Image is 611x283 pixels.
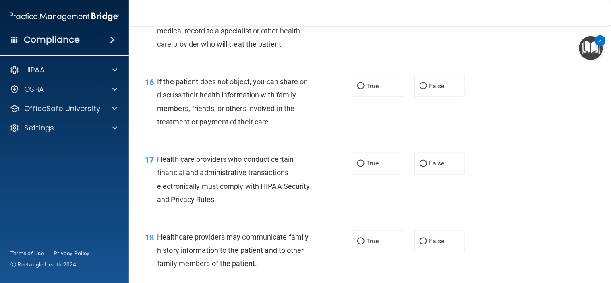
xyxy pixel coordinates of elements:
a: Settings [10,123,117,133]
input: True [357,239,365,245]
span: True [367,160,379,167]
p: OSHA [24,85,44,94]
span: Ⓒ Rectangle Health 2024 [10,260,77,269]
input: False [420,239,427,245]
span: 17 [145,155,154,165]
input: False [420,161,427,167]
div: 2 [599,41,602,51]
a: OSHA [10,85,117,94]
span: False [429,82,445,90]
button: Open Resource Center, 2 new notifications [579,36,603,60]
input: True [357,161,365,167]
p: OfficeSafe University [24,104,100,114]
span: False [429,238,445,245]
input: True [357,83,365,89]
span: True [367,238,379,245]
a: Terms of Use [10,249,44,257]
a: HIPAA [10,65,117,75]
input: False [420,83,427,89]
span: Healthcare providers may communicate family history information to the patient and to other famil... [157,233,309,268]
span: 18 [145,233,154,242]
h4: Compliance [24,34,80,45]
a: OfficeSafe University [10,104,117,114]
p: HIPAA [24,65,45,75]
p: Settings [24,123,54,133]
a: Privacy Policy [54,249,90,257]
span: False [429,160,445,167]
span: True [367,82,379,90]
span: 16 [145,77,154,87]
img: PMB logo [10,8,119,25]
span: If the patient does not object, you can share or discuss their health information with family mem... [157,77,307,126]
span: Health care providers who conduct certain financial and administrative transactions electronicall... [157,155,310,204]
